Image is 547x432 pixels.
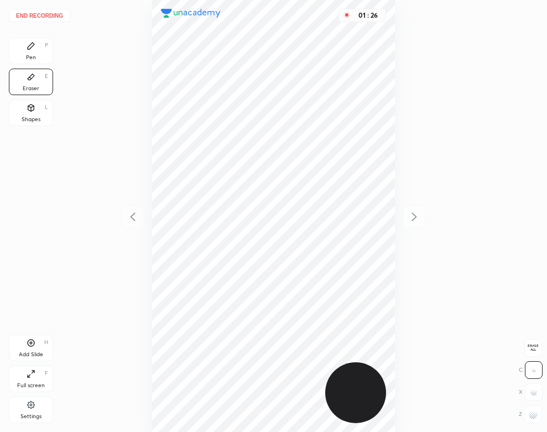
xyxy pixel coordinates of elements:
[19,352,43,357] div: Add Slide
[17,383,45,388] div: Full screen
[519,405,542,423] div: Z
[519,383,543,401] div: X
[161,9,221,18] img: logo.38c385cc.svg
[23,86,39,91] div: Eraser
[519,361,543,379] div: C
[9,9,70,22] button: End recording
[525,344,541,352] span: Erase all
[44,340,48,345] div: H
[20,414,41,419] div: Settings
[45,74,48,79] div: E
[45,371,48,376] div: F
[22,117,40,122] div: Shapes
[26,55,36,60] div: Pen
[45,105,48,110] div: L
[355,12,381,19] div: 01 : 26
[45,43,48,48] div: P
